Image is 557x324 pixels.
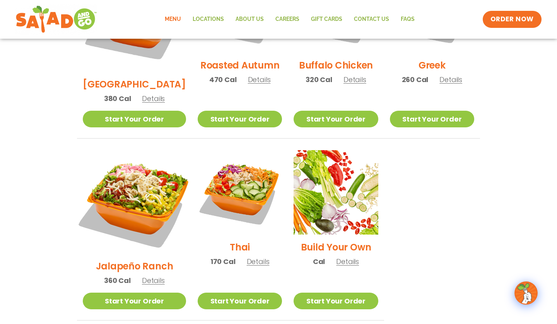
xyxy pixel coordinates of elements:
[230,240,250,254] h2: Thai
[439,75,462,84] span: Details
[490,15,534,24] span: ORDER NOW
[294,111,378,127] a: Start Your Order
[336,257,359,266] span: Details
[305,10,348,28] a: GIFT CARDS
[483,11,542,28] a: ORDER NOW
[159,10,420,28] nav: Menu
[419,58,446,72] h2: Greek
[83,77,186,91] h2: [GEOGRAPHIC_DATA]
[348,10,395,28] a: Contact Us
[294,150,378,235] img: Product photo for Build Your Own
[395,10,420,28] a: FAQs
[230,10,270,28] a: About Us
[390,111,474,127] a: Start Your Order
[248,75,271,84] span: Details
[104,93,131,104] span: 380 Cal
[306,74,332,85] span: 320 Cal
[270,10,305,28] a: Careers
[313,256,325,267] span: Cal
[200,58,280,72] h2: Roasted Autumn
[247,257,270,266] span: Details
[142,276,165,285] span: Details
[15,4,97,35] img: new-SAG-logo-768×292
[142,94,165,103] span: Details
[198,293,282,309] a: Start Your Order
[96,259,173,273] h2: Jalapeño Ranch
[294,293,378,309] a: Start Your Order
[83,293,186,309] a: Start Your Order
[187,10,230,28] a: Locations
[209,74,237,85] span: 470 Cal
[299,58,373,72] h2: Buffalo Chicken
[515,282,537,304] img: wpChatIcon
[210,256,236,267] span: 170 Cal
[83,111,186,127] a: Start Your Order
[198,150,282,235] img: Product photo for Thai Salad
[198,111,282,127] a: Start Your Order
[74,141,195,262] img: Product photo for Jalapeño Ranch Salad
[301,240,371,254] h2: Build Your Own
[402,74,429,85] span: 260 Cal
[104,275,131,286] span: 360 Cal
[159,10,187,28] a: Menu
[343,75,366,84] span: Details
